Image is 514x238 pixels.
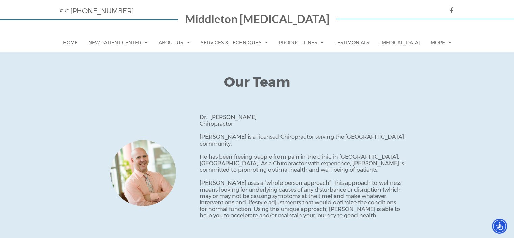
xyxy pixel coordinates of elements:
[200,114,209,122] div: Dr.
[200,121,404,129] div: Chiropractor
[59,7,65,12] img: SMS: (814) 827-9970
[427,33,455,52] a: More
[65,7,70,12] img: Call: (814) 827-9970
[65,7,134,15] a: [PHONE_NUMBER]
[185,14,329,26] a: Middleton [MEDICAL_DATA]
[93,74,421,97] h1: Our Team
[275,33,327,52] a: Product Lines
[331,34,373,52] a: Testimonials
[155,33,193,52] a: About Us
[210,114,257,121] span: [PERSON_NAME]
[110,140,176,206] div: 1
[59,34,81,52] a: Home
[443,7,455,14] a: icon facebook
[200,154,404,173] p: He has been freeing people from pain in the clinic in [GEOGRAPHIC_DATA], [GEOGRAPHIC_DATA]. As a ...
[377,34,423,52] a: [MEDICAL_DATA]
[200,134,404,147] p: [PERSON_NAME] is a licensed Chiropractor serving the [GEOGRAPHIC_DATA] community.
[197,33,271,52] a: Services & Techniques
[85,33,151,52] a: New Patient Center
[492,219,507,234] div: Accessibility Menu
[200,180,404,219] p: [PERSON_NAME] uses a “whole person approach”. This approach to wellness means looking for underly...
